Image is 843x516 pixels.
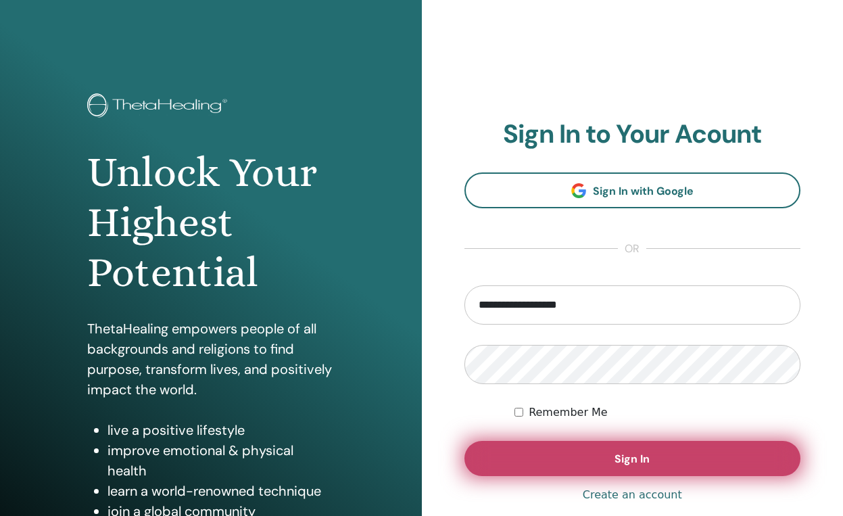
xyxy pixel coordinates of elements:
[107,440,335,481] li: improve emotional & physical health
[514,404,800,421] div: Keep me authenticated indefinitely or until I manually logout
[618,241,646,257] span: or
[87,319,335,400] p: ThetaHealing empowers people of all backgrounds and religions to find purpose, transform lives, a...
[464,441,801,476] button: Sign In
[107,481,335,501] li: learn a world-renowned technique
[464,119,801,150] h2: Sign In to Your Acount
[87,147,335,298] h1: Unlock Your Highest Potential
[593,184,694,198] span: Sign In with Google
[107,420,335,440] li: live a positive lifestyle
[615,452,650,466] span: Sign In
[464,172,801,208] a: Sign In with Google
[583,487,682,503] a: Create an account
[529,404,608,421] label: Remember Me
